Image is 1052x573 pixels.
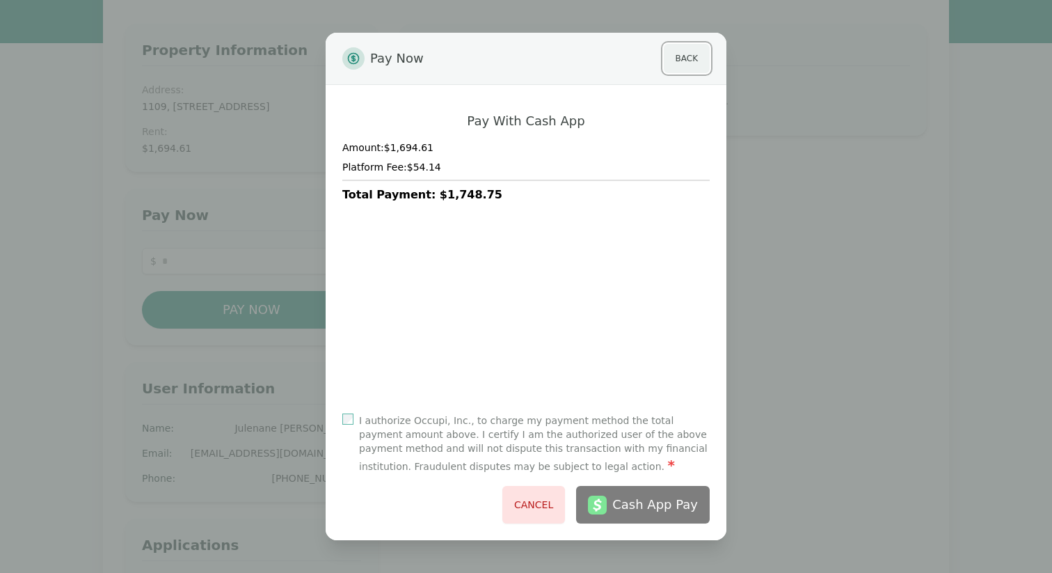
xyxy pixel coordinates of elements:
button: Cancel [502,486,565,524]
button: Back [664,44,710,73]
span: Pay Now [370,44,424,73]
h4: Platform Fee: $54.14 [342,160,710,174]
h4: Amount: $1,694.61 [342,141,710,155]
h3: Total Payment: $1,748.75 [342,187,710,203]
h2: Pay With Cash App [467,113,584,129]
label: I authorize Occupi, Inc., to charge my payment method the total payment amount above. I certify I... [359,414,710,475]
iframe: Secure payment input frame [340,223,712,400]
